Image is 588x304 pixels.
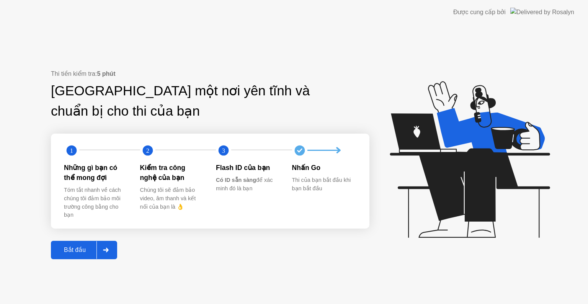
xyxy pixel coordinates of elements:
div: Nhấn Go [292,163,356,173]
div: Được cung cấp bởi [453,8,506,17]
div: để xác minh đó là bạn [216,176,280,193]
div: Thi tiền kiểm tra: [51,69,369,78]
button: Bắt đầu [51,241,117,259]
div: Những gì bạn có thể mong đợi [64,163,128,183]
div: Thi của bạn bắt đầu khi bạn bắt đầu [292,176,356,193]
div: Chúng tôi sẽ đảm bảo video, âm thanh và kết nối của bạn là 👌 [140,186,204,211]
div: Tóm tắt nhanh về cách chúng tôi đảm bảo môi trường công bằng cho bạn [64,186,128,219]
div: Bắt đầu [53,246,96,253]
text: 2 [146,147,149,154]
b: 5 phút [97,70,115,77]
div: Kiểm tra công nghệ của bạn [140,163,204,183]
text: 1 [70,147,73,154]
img: Delivered by Rosalyn [510,8,574,16]
text: 3 [222,147,225,154]
div: Flash ID của bạn [216,163,280,173]
div: [GEOGRAPHIC_DATA] một nơi yên tĩnh và chuẩn bị cho thi của bạn [51,81,321,121]
b: Có ID sẵn sàng [216,177,256,183]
